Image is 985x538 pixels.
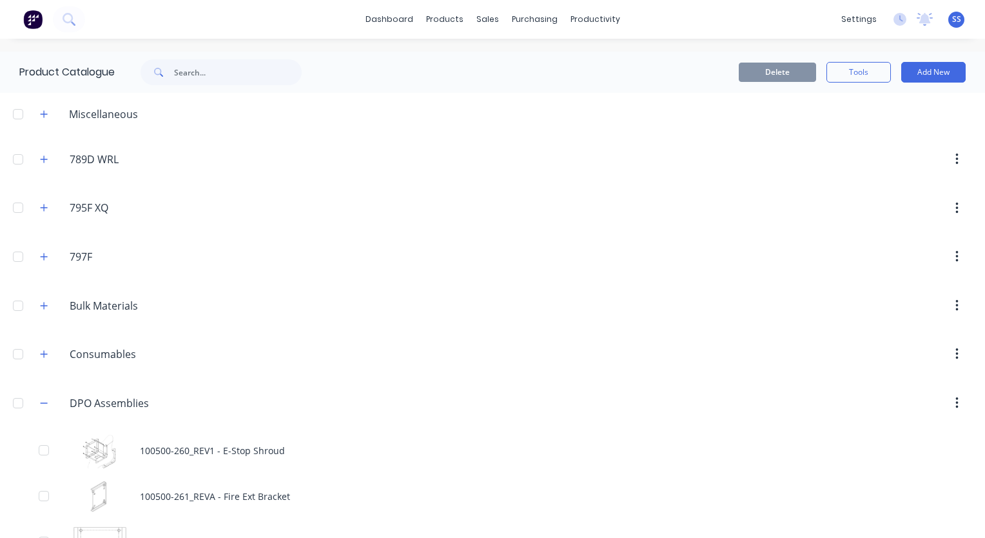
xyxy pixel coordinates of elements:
[70,346,222,362] input: Enter category name
[901,62,966,83] button: Add New
[420,10,470,29] div: products
[174,59,302,85] input: Search...
[739,63,816,82] button: Delete
[70,298,222,314] input: Enter category name
[835,10,883,29] div: settings
[359,10,420,29] a: dashboard
[826,62,891,83] button: Tools
[564,10,627,29] div: productivity
[952,14,961,25] span: SS
[505,10,564,29] div: purchasing
[70,200,222,215] input: Enter category name
[23,10,43,29] img: Factory
[70,249,222,264] input: Enter category name
[59,106,148,122] div: Miscellaneous
[70,395,222,411] input: Enter category name
[70,152,222,167] input: Enter category name
[470,10,505,29] div: sales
